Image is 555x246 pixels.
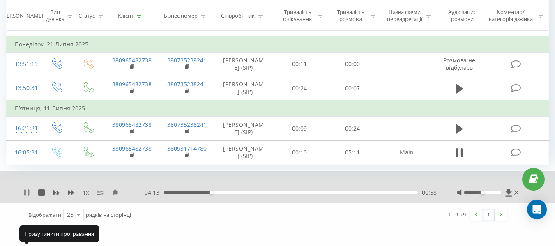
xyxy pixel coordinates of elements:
td: 00:24 [326,117,379,140]
span: рядків на сторінці [86,211,131,218]
td: [PERSON_NAME] (SIP) [214,52,273,76]
div: Accessibility label [481,191,484,194]
div: Призупинити програвання [19,225,99,242]
div: Статус [78,12,95,19]
td: 00:07 [326,76,379,101]
span: 1 x [83,189,89,197]
div: Аудіозапис розмови [442,9,483,23]
a: 380965482738 [112,80,152,88]
div: Тривалість розмови [334,9,368,23]
span: Розмова не відбулась [443,56,475,71]
div: Тип дзвінка [46,9,64,23]
a: 380931714780 [167,145,207,152]
td: Понеділок, 21 Липня 2025 [7,36,549,53]
div: 25 [67,211,74,219]
td: 00:00 [326,52,379,76]
td: [PERSON_NAME] (SIP) [214,76,273,101]
div: Open Intercom Messenger [527,200,547,219]
td: Main [379,140,434,164]
div: Тривалість очікування [281,9,315,23]
div: Бізнес номер [164,12,198,19]
div: Accessibility label [210,191,213,194]
a: 380965482738 [112,145,152,152]
td: 00:24 [273,76,326,101]
span: 00:58 [422,189,437,197]
div: Співробітник [221,12,255,19]
td: [PERSON_NAME] (SIP) [214,117,273,140]
span: - 04:13 [143,189,164,197]
span: Відображати [28,211,61,218]
td: П’ятниця, 11 Липня 2025 [7,100,549,117]
a: 380735238241 [167,121,207,129]
a: 380735238241 [167,56,207,64]
div: 13:50:31 [15,80,32,96]
div: 16:21:21 [15,120,32,136]
a: 1 [482,209,495,221]
td: 05:11 [326,140,379,164]
div: Назва схеми переадресації [387,9,423,23]
div: Коментар/категорія дзвінка [487,9,535,23]
a: 380965482738 [112,121,152,129]
a: 380965482738 [112,56,152,64]
td: 00:09 [273,117,326,140]
div: 16:05:31 [15,145,32,161]
div: 13:51:19 [15,56,32,72]
td: 00:10 [273,140,326,164]
td: 00:11 [273,52,326,76]
div: 1 - 9 з 9 [448,210,466,218]
div: [PERSON_NAME] [2,12,43,19]
td: [PERSON_NAME] (SIP) [214,140,273,164]
a: 380735238241 [167,80,207,88]
div: Клієнт [118,12,134,19]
